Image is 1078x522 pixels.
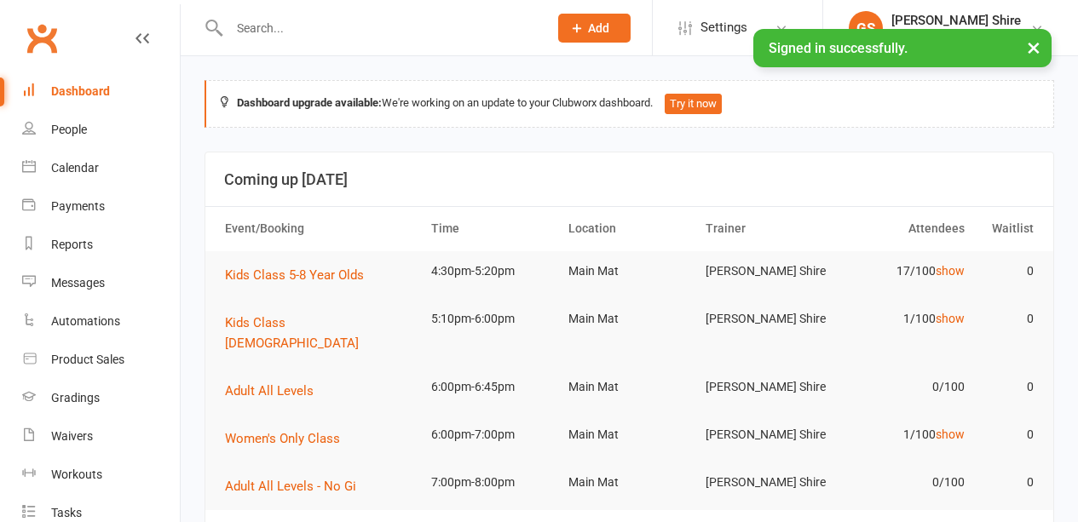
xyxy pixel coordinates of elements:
[51,506,82,519] div: Tasks
[22,226,180,264] a: Reports
[849,11,883,45] div: GS
[51,429,93,443] div: Waivers
[835,415,972,455] td: 1/100
[224,16,537,40] input: Search...
[225,476,368,496] button: Adult All Levels - No Gi
[424,207,561,250] th: Time
[22,187,180,226] a: Payments
[225,313,416,353] button: Kids Class [DEMOGRAPHIC_DATA]
[588,21,609,35] span: Add
[51,84,110,98] div: Dashboard
[22,379,180,417] a: Gradings
[700,9,747,47] span: Settings
[424,367,561,407] td: 6:00pm-6:45pm
[225,479,356,494] span: Adult All Levels - No Gi
[225,431,340,446] span: Women's Only Class
[205,80,1054,128] div: We're working on an update to your Clubworx dashboard.
[51,199,105,213] div: Payments
[936,312,965,325] a: show
[424,299,561,339] td: 5:10pm-6:00pm
[972,415,1041,455] td: 0
[698,462,835,502] td: [PERSON_NAME] Shire
[22,72,180,111] a: Dashboard
[51,238,93,251] div: Reports
[22,264,180,302] a: Messages
[51,391,100,404] div: Gradings
[22,149,180,187] a: Calendar
[561,415,698,455] td: Main Mat
[225,381,326,401] button: Adult All Levels
[217,207,424,250] th: Event/Booking
[51,161,99,175] div: Calendar
[561,367,698,407] td: Main Mat
[22,456,180,494] a: Workouts
[224,171,1035,188] h3: Coming up [DATE]
[835,367,972,407] td: 0/100
[424,462,561,502] td: 7:00pm-8:00pm
[835,462,972,502] td: 0/100
[561,207,698,250] th: Location
[698,299,835,339] td: [PERSON_NAME] Shire
[22,417,180,456] a: Waivers
[561,462,698,502] td: Main Mat
[891,13,1021,28] div: [PERSON_NAME] Shire
[51,468,102,481] div: Workouts
[698,415,835,455] td: [PERSON_NAME] Shire
[936,427,965,441] a: show
[936,264,965,278] a: show
[51,276,105,290] div: Messages
[769,40,908,56] span: Signed in successfully.
[561,299,698,339] td: Main Mat
[225,267,364,283] span: Kids Class 5-8 Year Olds
[835,299,972,339] td: 1/100
[972,299,1041,339] td: 0
[424,415,561,455] td: 6:00pm-7:00pm
[225,428,352,449] button: Women's Only Class
[22,341,180,379] a: Product Sales
[891,28,1021,43] div: [PERSON_NAME] Shire
[665,94,722,114] button: Try it now
[972,462,1041,502] td: 0
[22,111,180,149] a: People
[698,207,835,250] th: Trainer
[835,251,972,291] td: 17/100
[424,251,561,291] td: 4:30pm-5:20pm
[22,302,180,341] a: Automations
[698,251,835,291] td: [PERSON_NAME] Shire
[51,353,124,366] div: Product Sales
[561,251,698,291] td: Main Mat
[51,314,120,328] div: Automations
[237,96,382,109] strong: Dashboard upgrade available:
[20,17,63,60] a: Clubworx
[1018,29,1049,66] button: ×
[225,315,359,351] span: Kids Class [DEMOGRAPHIC_DATA]
[835,207,972,250] th: Attendees
[972,251,1041,291] td: 0
[558,14,631,43] button: Add
[972,207,1041,250] th: Waitlist
[972,367,1041,407] td: 0
[225,265,376,285] button: Kids Class 5-8 Year Olds
[225,383,314,399] span: Adult All Levels
[698,367,835,407] td: [PERSON_NAME] Shire
[51,123,87,136] div: People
